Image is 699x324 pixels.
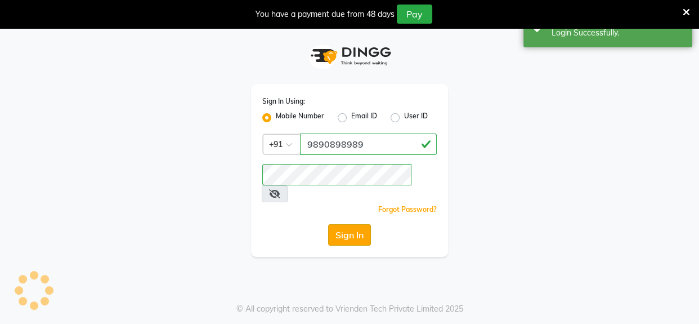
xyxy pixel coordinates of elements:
[552,27,684,39] div: Login Successfully.
[378,205,437,214] a: Forgot Password?
[404,111,428,125] label: User ID
[397,5,432,24] button: Pay
[256,8,395,20] div: You have a payment due from 48 days
[328,224,371,246] button: Sign In
[300,134,437,155] input: Username
[351,111,377,125] label: Email ID
[304,39,395,73] img: logo1.svg
[262,164,411,185] input: Username
[262,96,305,106] label: Sign In Using:
[276,111,324,125] label: Mobile Number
